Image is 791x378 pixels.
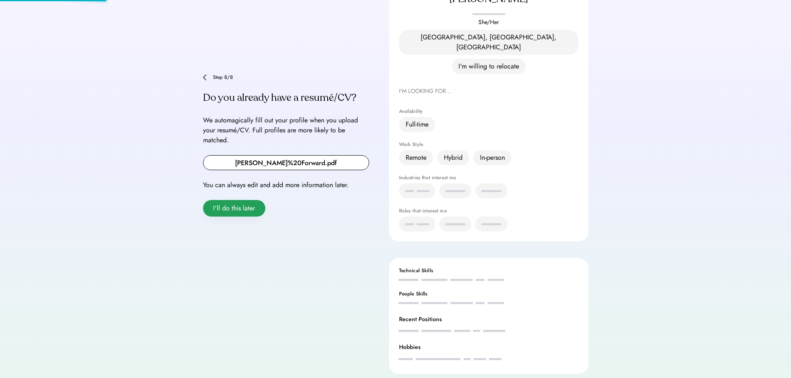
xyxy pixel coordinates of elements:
[444,153,463,163] div: Hybrid
[446,219,465,229] div: xxxxx
[399,18,578,27] div: She/Her
[399,142,578,147] div: Work Style
[446,186,465,196] div: xxxxx
[399,354,501,364] div: Eget [PERSON_NAME] in sed nisi
[213,75,369,80] div: Step 8/8
[480,153,505,163] div: In-person
[399,109,578,114] div: Availability
[399,291,578,296] div: People Skills
[458,61,519,71] div: I'm willing to relocate
[482,186,501,196] div: xxxxx
[482,219,501,229] div: xxxxx
[406,119,429,129] div: Full-time
[406,219,429,229] div: xx xxx
[399,10,578,18] div: placeholder
[406,186,429,196] div: xx xxx
[399,268,578,273] div: Technical Skills
[399,326,505,336] div: Neque fermentum nunc in integer
[406,153,426,163] div: Remote
[203,74,206,80] img: chevron-left.png
[399,208,578,213] div: Roles that interest me
[399,175,578,180] div: Industries that interest me
[399,86,578,96] div: I'M LOOKING FOR...
[399,298,504,308] div: Neque molestie lacinia sit morbi
[203,91,369,105] div: Do you already have a resumé/CV?
[203,115,369,145] div: We automagically fill out your profile when you upload your resumé/CV. Full profiles are more lik...
[399,275,504,285] div: Neque molestie lacinia sit morbi
[406,32,572,52] div: [GEOGRAPHIC_DATA], [GEOGRAPHIC_DATA], [GEOGRAPHIC_DATA]
[399,315,578,324] div: Recent Positions
[203,200,265,217] button: I'll do this later
[203,180,369,190] div: You can always edit and add more information later.
[399,342,578,352] div: Hobbies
